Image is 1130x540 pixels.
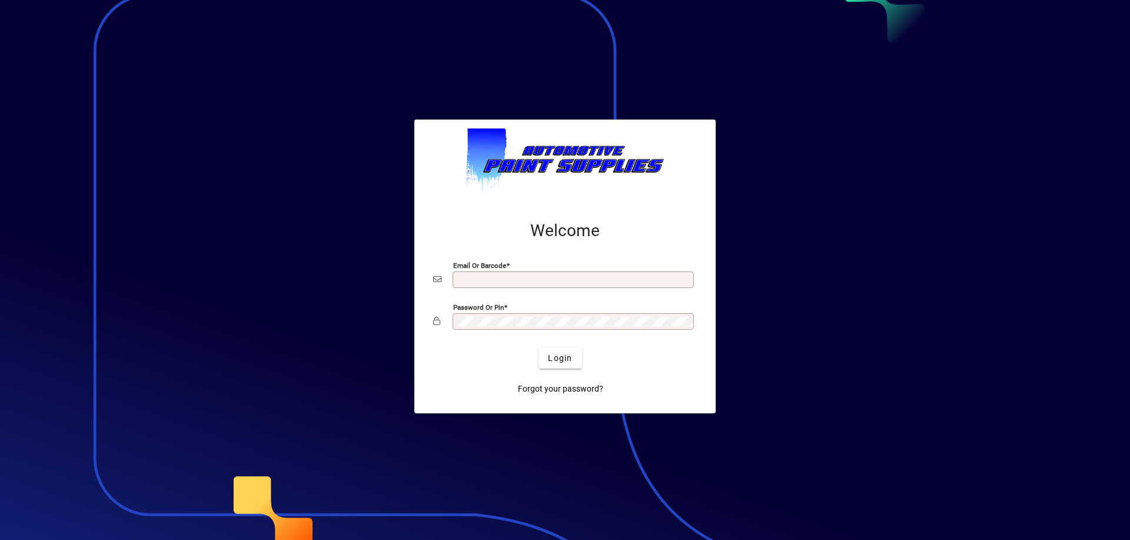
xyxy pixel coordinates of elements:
[453,303,504,312] mat-label: Password or Pin
[548,352,572,365] span: Login
[433,221,697,241] h2: Welcome
[518,383,603,395] span: Forgot your password?
[539,347,581,369] button: Login
[513,378,608,399] a: Forgot your password?
[453,261,506,270] mat-label: Email or Barcode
